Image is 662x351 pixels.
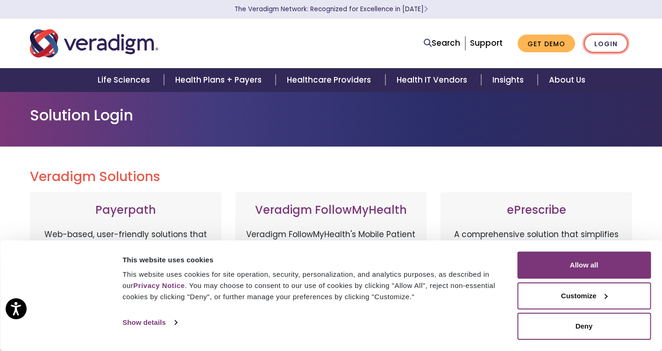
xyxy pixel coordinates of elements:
[517,282,651,309] button: Customize
[122,269,506,302] div: This website uses cookies for site operation, security, personalization, and analytics purposes, ...
[481,68,538,92] a: Insights
[164,68,276,92] a: Health Plans + Payers
[30,106,633,124] h1: Solution Login
[30,169,633,185] h2: Veradigm Solutions
[517,252,651,279] button: Allow all
[450,228,623,326] p: A comprehensive solution that simplifies prescribing for healthcare providers with features like ...
[30,28,158,59] img: Veradigm logo
[86,68,164,92] a: Life Sciences
[424,5,428,14] span: Learn More
[122,316,177,330] a: Show details
[424,37,460,49] a: Search
[518,35,575,53] a: Get Demo
[122,254,506,266] div: This website uses cookies
[450,204,623,217] h3: ePrescribe
[517,313,651,340] button: Deny
[385,68,481,92] a: Health IT Vendors
[245,204,418,217] h3: Veradigm FollowMyHealth
[39,228,212,326] p: Web-based, user-friendly solutions that help providers and practice administrators enhance revenu...
[235,5,428,14] a: The Veradigm Network: Recognized for Excellence in [DATE]Learn More
[584,34,628,53] a: Login
[39,204,212,217] h3: Payerpath
[470,37,503,49] a: Support
[276,68,385,92] a: Healthcare Providers
[245,228,418,317] p: Veradigm FollowMyHealth's Mobile Patient Experience enhances patient access via mobile devices, o...
[133,281,185,289] a: Privacy Notice
[538,68,597,92] a: About Us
